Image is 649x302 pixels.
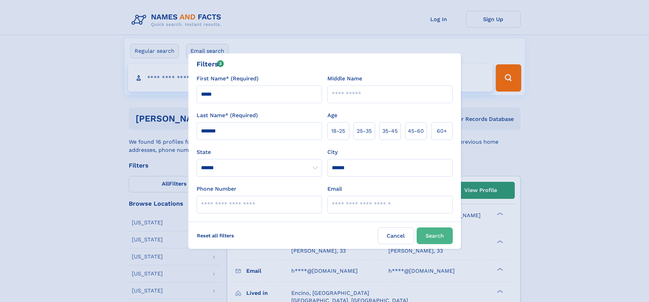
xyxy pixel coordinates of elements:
label: Middle Name [327,75,362,83]
label: City [327,148,338,156]
label: Phone Number [197,185,236,193]
span: 18‑25 [331,127,345,135]
label: Cancel [378,227,414,244]
span: 25‑35 [357,127,372,135]
div: Filters [197,59,224,69]
label: Email [327,185,342,193]
label: First Name* (Required) [197,75,259,83]
label: Reset all filters [192,227,238,244]
span: 35‑45 [382,127,398,135]
span: 45‑60 [408,127,424,135]
label: Age [327,111,337,120]
label: Last Name* (Required) [197,111,258,120]
button: Search [417,227,453,244]
span: 60+ [437,127,447,135]
label: State [197,148,322,156]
